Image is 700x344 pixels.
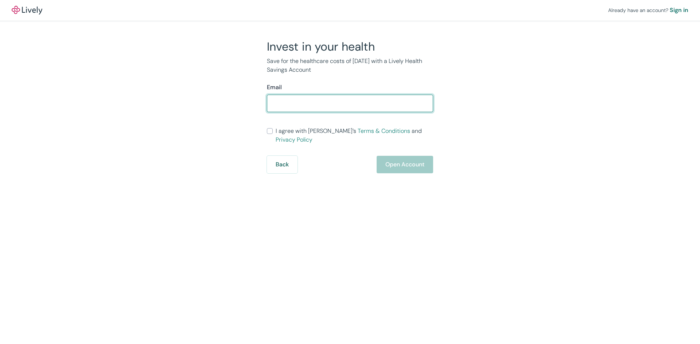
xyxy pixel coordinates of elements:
a: Privacy Policy [276,136,312,143]
button: Back [267,156,297,173]
img: Lively [12,6,42,15]
a: LivelyLively [12,6,42,15]
a: Terms & Conditions [358,127,410,135]
a: Sign in [670,6,688,15]
span: I agree with [PERSON_NAME]’s and [276,127,433,144]
label: Email [267,83,282,92]
div: Already have an account? [608,6,688,15]
h2: Invest in your health [267,39,433,54]
p: Save for the healthcare costs of [DATE] with a Lively Health Savings Account [267,57,433,74]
